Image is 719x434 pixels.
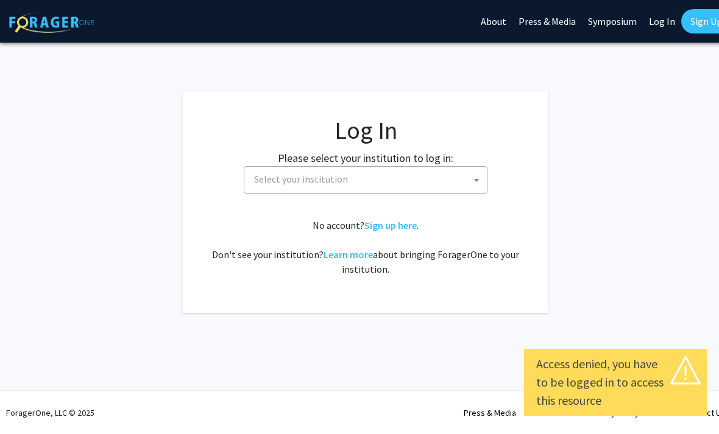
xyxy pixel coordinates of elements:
[249,167,487,192] span: Select your institution
[324,248,373,261] a: Learn more about bringing ForagerOne to your institution
[207,218,524,276] div: No account? . Don't see your institution? about bringing ForagerOne to your institution.
[254,173,348,185] span: Select your institution
[207,116,524,145] h1: Log In
[9,12,94,33] img: ForagerOne Logo
[536,355,695,410] div: Access denied, you have to be logged in to access this resource
[364,219,417,231] a: Sign up here
[6,391,94,434] div: ForagerOne, LLC © 2025
[464,407,516,418] a: Press & Media
[278,150,453,166] label: Please select your institution to log in:
[244,166,487,194] span: Select your institution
